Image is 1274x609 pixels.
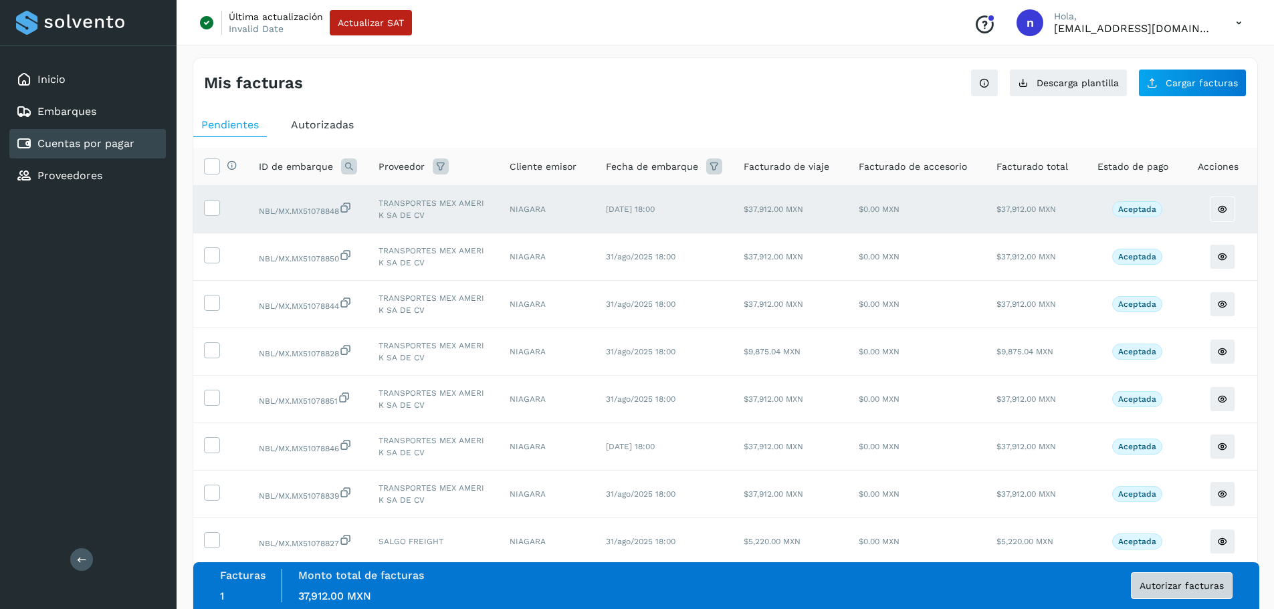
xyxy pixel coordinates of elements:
[606,252,675,261] span: 31/ago/2025 18:00
[9,161,166,191] div: Proveedores
[1138,69,1247,97] button: Cargar facturas
[1166,78,1238,88] span: Cargar facturas
[1118,205,1156,214] p: Aceptada
[1118,489,1156,499] p: Aceptada
[220,569,266,582] label: Facturas
[499,328,595,376] td: NIAGARA
[379,160,425,174] span: Proveedor
[1054,11,1214,22] p: Hola,
[499,471,595,518] td: NIAGARA
[259,207,352,216] span: 376f48df-49a5-4942-8e63-906cb1954dd5
[510,160,576,174] span: Cliente emisor
[744,299,803,309] span: $37,912.00 MXN
[859,489,899,499] span: $0.00 MXN
[606,347,675,356] span: 31/ago/2025 18:00
[744,205,803,214] span: $37,912.00 MXN
[744,537,801,546] span: $5,220.00 MXN
[330,10,412,35] button: Actualizar SAT
[204,74,303,93] h4: Mis facturas
[37,169,102,182] a: Proveedores
[606,205,655,214] span: [DATE] 18:00
[220,590,224,602] span: 1
[291,118,354,131] span: Autorizadas
[744,252,803,261] span: $37,912.00 MXN
[259,160,333,174] span: ID de embarque
[744,347,801,356] span: $9,875.04 MXN
[259,396,351,406] span: 32d924ef-d665-44ac-a560-2be00c274f43
[1054,22,1214,35] p: niagara+prod@solvento.mx
[859,299,899,309] span: $0.00 MXN
[606,394,675,404] span: 31/ago/2025 18:00
[368,471,499,518] td: TRANSPORTES MEX AMERI K SA DE CV
[368,186,499,233] td: TRANSPORTES MEX AMERI K SA DE CV
[201,118,259,131] span: Pendientes
[368,376,499,423] td: TRANSPORTES MEX AMERI K SA DE CV
[9,65,166,94] div: Inicio
[859,160,967,174] span: Facturado de accesorio
[1118,442,1156,451] p: Aceptada
[606,489,675,499] span: 31/ago/2025 18:00
[606,537,675,546] span: 31/ago/2025 18:00
[259,349,352,358] span: a082179b-d1d4-479f-89c9-bcc343fd60be
[37,137,134,150] a: Cuentas por pagar
[1140,581,1224,590] span: Autorizar facturas
[859,205,899,214] span: $0.00 MXN
[37,105,96,118] a: Embarques
[499,281,595,328] td: NIAGARA
[9,97,166,126] div: Embarques
[499,518,595,566] td: NIAGARA
[996,347,1053,356] span: $9,875.04 MXN
[259,254,352,263] span: 4000b6c1-d15d-4cad-b3d4-e36d72e68cf1
[996,205,1056,214] span: $37,912.00 MXN
[606,160,698,174] span: Fecha de embarque
[996,442,1056,451] span: $37,912.00 MXN
[229,23,284,35] p: Invalid Date
[499,376,595,423] td: NIAGARA
[1009,69,1128,97] button: Descarga plantilla
[368,328,499,376] td: TRANSPORTES MEX AMERI K SA DE CV
[996,252,1056,261] span: $37,912.00 MXN
[259,491,352,501] span: 7427416e-f848-4cd1-8c08-cc62d43ae097
[259,301,352,311] span: 7b53bb2d-2a4b-4be1-81c7-ffdc9baa8450
[996,537,1053,546] span: $5,220.00 MXN
[259,539,352,548] span: d80ef6d6-f418-46d7-a3d5-8f0e79845059
[1097,160,1168,174] span: Estado de pago
[859,537,899,546] span: $0.00 MXN
[1118,394,1156,404] p: Aceptada
[859,394,899,404] span: $0.00 MXN
[229,11,323,23] p: Última actualización
[1131,572,1233,599] button: Autorizar facturas
[259,444,352,453] span: cd546a3e-2a04-4491-96df-ed52e9841657
[298,590,371,602] span: 37,912.00 MXN
[996,489,1056,499] span: $37,912.00 MXN
[37,73,66,86] a: Inicio
[1118,347,1156,356] p: Aceptada
[368,281,499,328] td: TRANSPORTES MEX AMERI K SA DE CV
[744,160,829,174] span: Facturado de viaje
[368,233,499,281] td: TRANSPORTES MEX AMERI K SA DE CV
[338,18,404,27] span: Actualizar SAT
[859,347,899,356] span: $0.00 MXN
[859,442,899,451] span: $0.00 MXN
[368,423,499,471] td: TRANSPORTES MEX AMERI K SA DE CV
[996,394,1056,404] span: $37,912.00 MXN
[1198,160,1239,174] span: Acciones
[606,299,675,309] span: 31/ago/2025 18:00
[1118,299,1156,309] p: Aceptada
[499,233,595,281] td: NIAGARA
[1037,78,1119,88] span: Descarga plantilla
[298,569,424,582] label: Monto total de facturas
[859,252,899,261] span: $0.00 MXN
[744,442,803,451] span: $37,912.00 MXN
[499,423,595,471] td: NIAGARA
[9,129,166,158] div: Cuentas por pagar
[744,489,803,499] span: $37,912.00 MXN
[744,394,803,404] span: $37,912.00 MXN
[499,186,595,233] td: NIAGARA
[1118,537,1156,546] p: Aceptada
[606,442,655,451] span: [DATE] 18:00
[996,160,1068,174] span: Facturado total
[996,299,1056,309] span: $37,912.00 MXN
[368,518,499,566] td: SALGO FREIGHT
